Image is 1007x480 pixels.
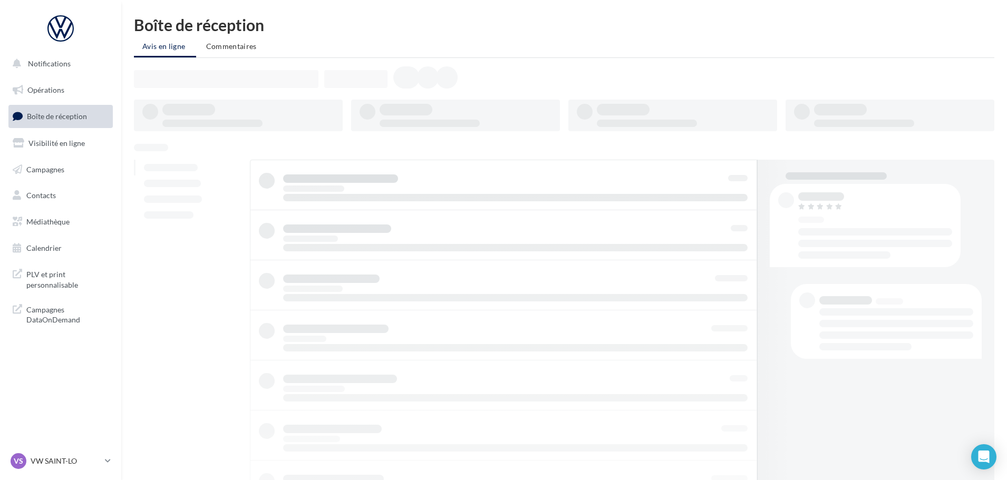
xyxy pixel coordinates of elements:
[6,105,115,128] a: Boîte de réception
[6,184,115,207] a: Contacts
[6,298,115,329] a: Campagnes DataOnDemand
[26,217,70,226] span: Médiathèque
[31,456,101,466] p: VW SAINT-LO
[6,53,111,75] button: Notifications
[27,85,64,94] span: Opérations
[6,211,115,233] a: Médiathèque
[28,139,85,148] span: Visibilité en ligne
[26,191,56,200] span: Contacts
[6,159,115,181] a: Campagnes
[6,132,115,154] a: Visibilité en ligne
[26,164,64,173] span: Campagnes
[8,451,113,471] a: VS VW SAINT-LO
[26,243,62,252] span: Calendrier
[6,79,115,101] a: Opérations
[28,59,71,68] span: Notifications
[26,302,109,325] span: Campagnes DataOnDemand
[14,456,23,466] span: VS
[6,237,115,259] a: Calendrier
[134,17,994,33] div: Boîte de réception
[6,263,115,294] a: PLV et print personnalisable
[971,444,996,469] div: Open Intercom Messenger
[27,112,87,121] span: Boîte de réception
[206,42,257,51] span: Commentaires
[26,267,109,290] span: PLV et print personnalisable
